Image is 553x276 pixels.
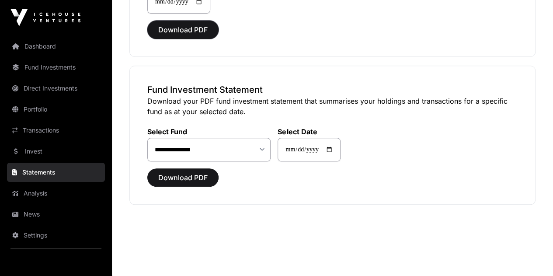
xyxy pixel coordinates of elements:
[7,205,105,224] a: News
[10,9,80,26] img: Icehouse Ventures Logo
[147,21,219,39] button: Download PDF
[147,168,219,187] button: Download PDF
[147,84,518,96] h3: Fund Investment Statement
[147,177,219,186] a: Download PDF
[7,121,105,140] a: Transactions
[278,127,341,136] label: Select Date
[147,29,219,38] a: Download PDF
[7,226,105,245] a: Settings
[7,58,105,77] a: Fund Investments
[147,96,518,117] p: Download your PDF fund investment statement that summarises your holdings and transactions for a ...
[509,234,553,276] iframe: Chat Widget
[158,24,208,35] span: Download PDF
[147,127,271,136] label: Select Fund
[7,100,105,119] a: Portfolio
[7,163,105,182] a: Statements
[7,142,105,161] a: Invest
[7,184,105,203] a: Analysis
[158,172,208,183] span: Download PDF
[7,79,105,98] a: Direct Investments
[7,37,105,56] a: Dashboard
